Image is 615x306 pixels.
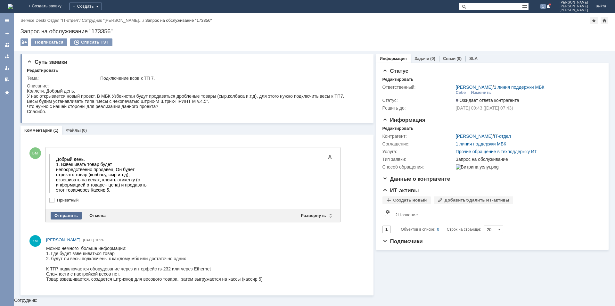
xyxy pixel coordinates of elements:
span: + цена [51,28,65,33]
div: Себе [456,90,466,95]
div: / [82,18,145,23]
div: / [456,85,545,90]
a: Заявки на командах [2,40,12,50]
span: [PERSON_NAME] [46,237,80,242]
div: Тип заявки: [382,157,455,162]
div: Ответственный: [382,85,455,90]
span: Расширенный поиск [522,3,529,9]
img: Витрина услуг.png [456,164,499,170]
a: SLA [469,56,478,61]
a: [PERSON_NAME] [46,237,80,243]
span: [DATE] [83,238,94,242]
div: Соглашение: [382,141,455,146]
a: 1 линия поддержки МБК [494,85,545,90]
div: Статус: [382,98,455,103]
div: Название [398,212,418,217]
span: [PERSON_NAME] [560,8,588,12]
div: Подключение всов к ТП 7. [100,76,364,81]
div: Контрагент: [382,134,455,139]
span: ИТ-активы [382,187,419,194]
div: Сделать домашней страницей [601,17,608,24]
a: Отдел "IT-отдел" [47,18,79,23]
div: Запрос на обслуживание [456,157,599,162]
div: (0) [456,56,462,61]
span: ВМ [29,147,41,159]
div: Создать [69,3,102,10]
span: Суть заявки [27,59,67,65]
div: Добавить в избранное [590,17,598,24]
div: (1) [53,128,59,133]
div: Запрос на обслуживание "173356" [145,18,212,23]
a: Service Desk [20,18,45,23]
div: Способ обращения: [382,164,455,170]
a: [PERSON_NAME] [456,85,493,90]
a: Мои согласования [2,74,12,85]
a: Мои заявки [2,63,12,73]
div: Изменить [471,90,491,95]
div: Сотрудник: [14,51,615,302]
img: logo [8,4,13,9]
span: Статус [382,68,408,74]
span: Ожидает ответа контрагента [456,98,519,103]
span: [PERSON_NAME] [560,4,588,8]
div: Тема: [27,76,99,81]
div: Редактировать [382,77,414,82]
a: Сотрудник "[PERSON_NAME]… [82,18,143,23]
div: Работа с массовостью [20,38,28,46]
th: Название [393,207,597,223]
div: / [20,18,47,23]
span: Данные о контрагенте [382,176,450,182]
a: Файлы [66,128,81,133]
a: Прочие обращение в техподдержку ИТ [456,149,537,154]
i: Строк на странице: [401,226,481,233]
a: Комментарии [24,128,53,133]
div: 0 [437,226,439,233]
div: / [456,134,511,139]
div: Описание: [27,83,365,88]
span: Информация [382,117,425,123]
a: IT-отдел [494,134,511,139]
div: (0) [430,56,435,61]
span: 1 [540,4,546,9]
span: Настройки [385,209,390,214]
a: 1 линия поддержки МБК [456,141,506,146]
a: Перейти на домашнюю страницу [8,4,13,9]
a: Задачи [414,56,429,61]
div: Решить до: [382,105,455,111]
span: Показать панель инструментов [326,153,334,161]
a: Связи [443,56,455,61]
div: Редактировать [27,68,58,73]
a: [PERSON_NAME] [456,134,493,139]
div: / [47,18,82,23]
div: Услуга: [382,149,455,154]
span: [PERSON_NAME] [560,1,588,4]
a: Заявки в моей ответственности [2,51,12,62]
div: (0) [82,128,87,133]
div: 1. Взвешивать товар будет непосредственно продавец. Он будет отрезать товар (колбасу, сыр и.т.д),... [3,8,94,49]
span: Подписчики [382,238,423,244]
span: 10:26 [95,238,104,242]
div: Запрос на обслуживание "173356" [20,28,609,35]
span: Объектов в списке: [401,227,435,232]
div: Редактировать [382,126,414,131]
a: Информация [380,56,407,61]
a: Создать заявку [2,28,12,38]
span: [DATE] 09:43 ([DATE] 07:43) [456,105,513,111]
label: Приватный [57,198,335,203]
